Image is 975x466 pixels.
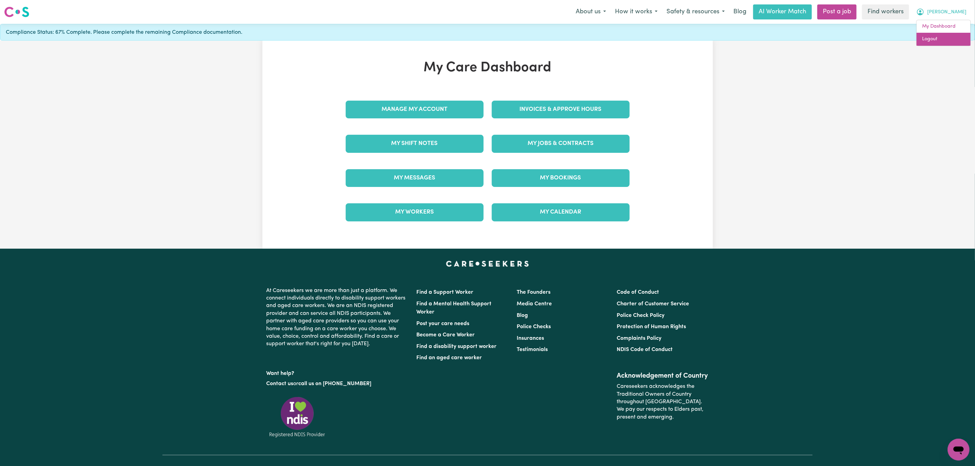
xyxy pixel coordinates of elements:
[617,313,664,318] a: Police Check Policy
[917,33,971,46] a: Logout
[617,290,659,295] a: Code of Conduct
[417,355,482,361] a: Find an aged care worker
[617,301,689,307] a: Charter of Customer Service
[417,321,470,326] a: Post your care needs
[6,28,242,37] span: Compliance Status: 67% Complete. Please complete the remaining Compliance documentation.
[417,332,475,338] a: Become a Care Worker
[4,6,29,18] img: Careseekers logo
[492,101,630,118] a: Invoices & Approve Hours
[446,261,529,266] a: Careseekers home page
[517,290,550,295] a: The Founders
[916,20,971,46] div: My Account
[927,9,966,16] span: [PERSON_NAME]
[346,203,484,221] a: My Workers
[299,381,372,387] a: call us on [PHONE_NUMBER]
[267,377,408,390] p: or
[729,4,750,19] a: Blog
[617,324,686,330] a: Protection of Human Rights
[517,336,544,341] a: Insurances
[571,5,611,19] button: About us
[517,347,548,352] a: Testimonials
[948,439,970,461] iframe: Button to launch messaging window, conversation in progress
[617,372,708,380] h2: Acknowledgement of Country
[417,290,474,295] a: Find a Support Worker
[4,4,29,20] a: Careseekers logo
[517,301,552,307] a: Media Centre
[267,367,408,377] p: Want help?
[617,380,708,424] p: Careseekers acknowledges the Traditional Owners of Country throughout [GEOGRAPHIC_DATA]. We pay o...
[611,5,662,19] button: How it works
[662,5,729,19] button: Safety & resources
[862,4,909,19] a: Find workers
[346,101,484,118] a: Manage My Account
[617,336,661,341] a: Complaints Policy
[753,4,812,19] a: AI Worker Match
[342,60,634,76] h1: My Care Dashboard
[917,20,971,33] a: My Dashboard
[267,396,328,438] img: Registered NDIS provider
[346,135,484,152] a: My Shift Notes
[492,135,630,152] a: My Jobs & Contracts
[492,203,630,221] a: My Calendar
[346,169,484,187] a: My Messages
[267,381,293,387] a: Contact us
[817,4,857,19] a: Post a job
[417,344,497,349] a: Find a disability support worker
[417,301,492,315] a: Find a Mental Health Support Worker
[912,5,971,19] button: My Account
[492,169,630,187] a: My Bookings
[517,313,528,318] a: Blog
[517,324,551,330] a: Police Checks
[267,284,408,351] p: At Careseekers we are more than just a platform. We connect individuals directly to disability su...
[617,347,673,352] a: NDIS Code of Conduct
